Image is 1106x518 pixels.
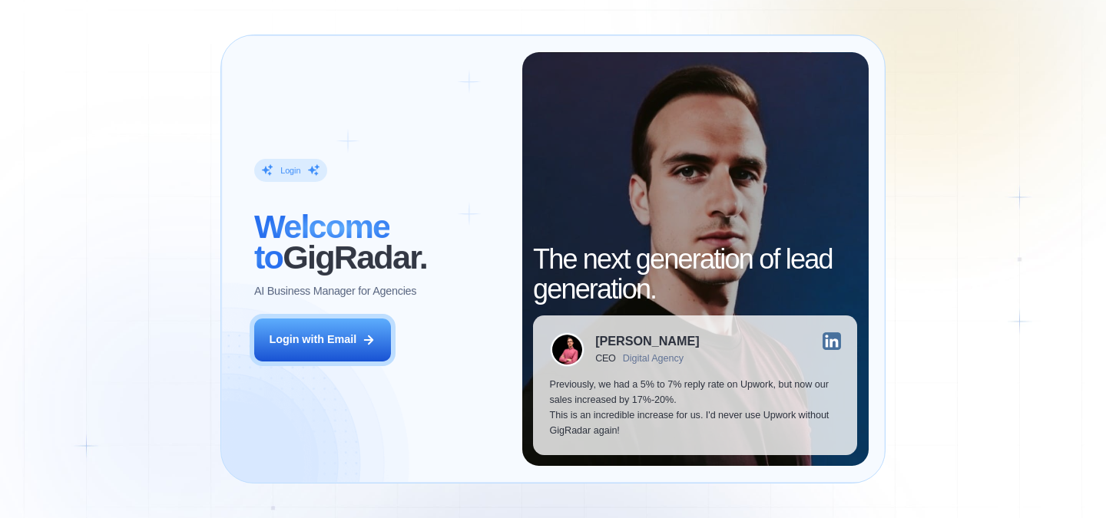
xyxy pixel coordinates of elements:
div: CEO [595,353,616,364]
div: Login with Email [269,332,356,348]
span: Welcome to [254,208,389,275]
p: AI Business Manager for Agencies [254,284,416,299]
h2: The next generation of lead generation. [533,244,857,305]
div: Digital Agency [623,353,684,364]
button: Login with Email [254,318,391,361]
h2: ‍ GigRadar. [254,212,505,272]
div: [PERSON_NAME] [595,335,699,347]
p: Previously, we had a 5% to 7% reply rate on Upwork, but now our sales increased by 17%-20%. This ... [550,378,841,438]
div: Login [280,165,300,176]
